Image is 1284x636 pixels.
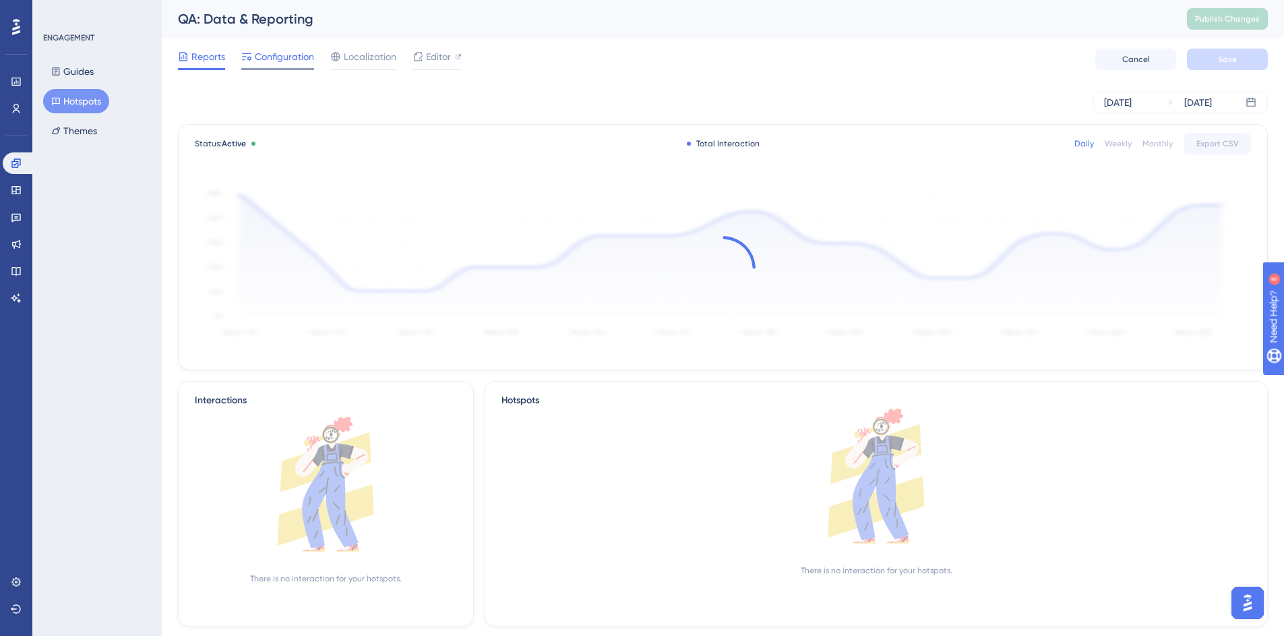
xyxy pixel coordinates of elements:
[801,565,952,576] div: There is no interaction for your hotspots.
[1184,133,1251,154] button: Export CSV
[687,138,760,149] div: Total Interaction
[191,49,225,65] span: Reports
[255,49,314,65] span: Configuration
[94,7,98,18] div: 8
[43,32,94,43] div: ENGAGEMENT
[1187,8,1268,30] button: Publish Changes
[195,138,246,149] span: Status:
[1184,94,1212,111] div: [DATE]
[43,59,102,84] button: Guides
[1074,138,1094,149] div: Daily
[1105,138,1132,149] div: Weekly
[1187,49,1268,70] button: Save
[344,49,396,65] span: Localization
[1122,54,1150,65] span: Cancel
[1196,138,1239,149] span: Export CSV
[32,3,84,20] span: Need Help?
[1195,13,1260,24] span: Publish Changes
[195,393,247,409] div: Interactions
[222,139,246,148] span: Active
[250,573,402,584] div: There is no interaction for your hotspots.
[501,393,1251,409] div: Hotspots
[1227,583,1268,623] iframe: UserGuiding AI Assistant Launcher
[1095,49,1176,70] button: Cancel
[1142,138,1173,149] div: Monthly
[1104,94,1132,111] div: [DATE]
[178,9,1153,28] div: QA: Data & Reporting
[43,119,105,143] button: Themes
[43,89,109,113] button: Hotspots
[1218,54,1237,65] span: Save
[426,49,451,65] span: Editor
